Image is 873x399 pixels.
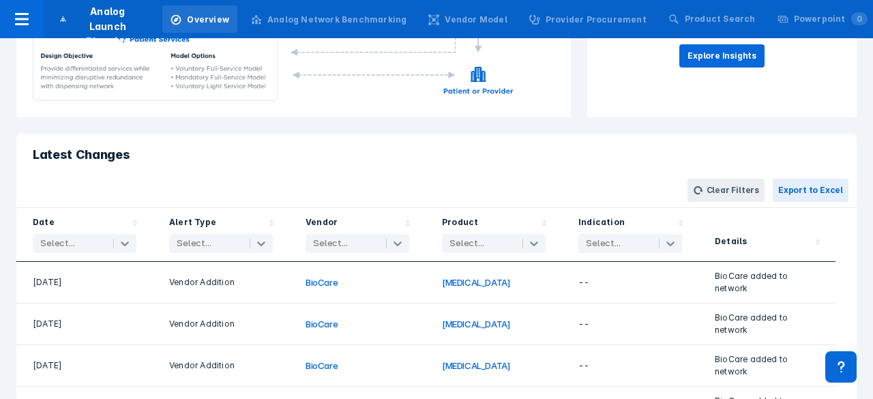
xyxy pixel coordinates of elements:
button: [MEDICAL_DATA] [442,360,510,371]
div: [DATE] [33,270,136,295]
div: Alert Type [169,216,216,231]
div: -- [578,270,682,295]
div: Sort [698,208,835,262]
div: Contact Support [825,351,857,383]
div: Vendor Addition [169,270,273,295]
div: Vendor Model [445,14,507,26]
div: Sort [426,208,562,262]
button: BioCare [306,277,338,288]
div: Sort [289,208,426,262]
div: Product Search [685,13,756,25]
div: Vendor [306,216,338,231]
div: Details [715,235,747,250]
button: Clear Filters [687,179,765,202]
div: BioCare added to network [715,353,819,378]
div: BioCare added to network [715,312,819,336]
a: Provider Procurement [521,5,655,33]
button: Explore Insights [679,44,765,68]
button: BioCare [306,360,338,371]
div: Sort [153,208,289,262]
span: 0 [851,12,868,25]
h2: Latest Changes [16,134,857,173]
div: Overview [187,14,229,26]
button: BioCare [306,319,338,329]
a: Vendor Model [420,5,515,33]
div: [DATE] [33,353,136,378]
div: BioCare added to network [715,270,819,295]
div: Date [33,216,55,231]
a: Analog Network Benchmarking [243,5,415,33]
a: Overview [162,5,237,33]
div: Provider Procurement [546,14,647,26]
div: Product [442,216,478,231]
div: Analog Network Benchmarking [267,14,406,26]
div: Sort [562,208,698,262]
div: Powerpoint [794,13,868,25]
div: Indication [578,216,625,231]
button: [MEDICAL_DATA] [442,277,510,288]
span: Explore Insights [687,50,756,62]
div: -- [578,353,682,378]
div: Sort [16,208,153,262]
button: Export to Excel [773,179,848,202]
button: [MEDICAL_DATA] [442,319,510,329]
div: Vendor Addition [169,353,273,378]
div: Vendor Addition [169,312,273,336]
div: [DATE] [33,312,136,336]
div: -- [578,312,682,336]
